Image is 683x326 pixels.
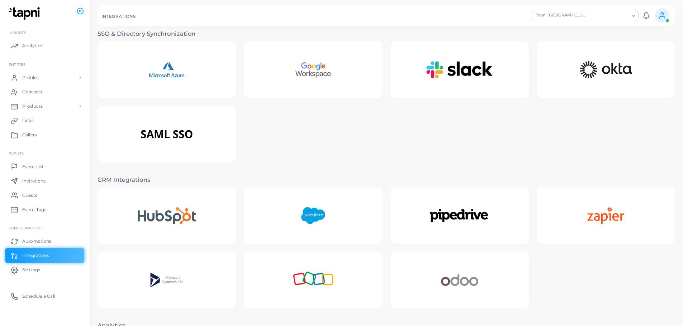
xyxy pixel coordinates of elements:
[5,159,84,174] a: Event List
[573,193,638,238] img: Zapier
[5,39,84,53] a: Analytics
[124,193,210,238] img: Hubspot
[414,193,506,238] img: Pipedrive
[279,258,347,302] img: Zoho
[22,267,40,273] span: Settings
[281,48,346,92] img: Google Workspace
[5,113,84,128] a: Links
[5,234,84,248] a: Automations
[5,128,84,142] a: Gallery
[9,226,43,230] span: Configurations
[22,178,46,184] span: Invitations
[5,85,84,99] a: Contacts
[5,202,84,216] a: Event Tags
[287,193,339,238] img: Salesforce
[5,174,84,188] a: Invitations
[22,103,43,110] span: Products
[5,248,84,263] a: Integrations
[137,258,197,302] img: Microsoft Dynamics
[98,176,675,184] h3: CRM Integrations
[9,62,25,67] span: ENTITIES
[22,206,46,213] span: Event Tags
[22,74,39,81] span: Profiles
[120,112,214,157] img: SAML
[531,10,639,21] div: Search for option
[6,7,46,20] img: logo
[22,89,42,95] span: Contacts
[535,12,587,19] span: Tapni [GEOGRAPHIC_DATA]
[588,11,629,19] input: Search for option
[22,192,37,199] span: Guests
[412,48,507,92] img: Slack
[22,238,51,244] span: Automations
[427,258,492,302] img: Odoo
[135,48,199,92] img: Microsoft Azure
[5,263,84,277] a: Settings
[5,70,84,85] a: Profiles
[22,43,42,49] span: Analytics
[5,188,84,202] a: Guests
[9,30,26,35] span: INSIGHTS
[98,30,675,38] h3: SSO & Directory Synchronization
[22,293,55,300] span: Schedule a Call
[5,289,84,303] a: Schedule a Call
[22,164,44,170] span: Event List
[5,99,84,113] a: Products
[9,151,24,156] span: EVENTS
[22,252,49,259] span: Integrations
[22,117,34,124] span: Links
[101,14,136,19] h5: INTEGRATIONS
[559,48,653,92] img: Okta
[22,132,37,138] span: Gallery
